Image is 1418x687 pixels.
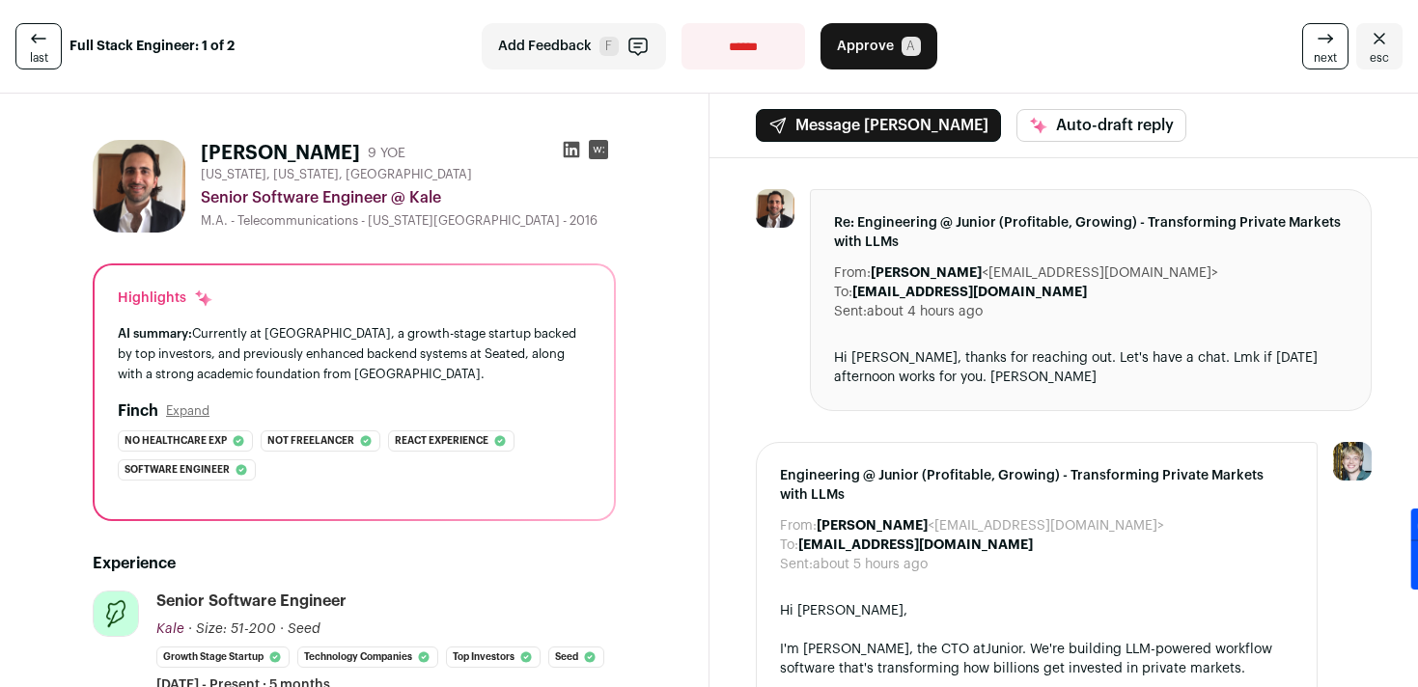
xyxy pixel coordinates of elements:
div: Currently at [GEOGRAPHIC_DATA], a growth-stage startup backed by top investors, and previously en... [118,323,591,384]
li: Top Investors [446,646,541,668]
h2: Experience [93,552,616,575]
button: Message [PERSON_NAME] [756,109,1001,142]
h2: Finch [118,399,158,423]
b: [EMAIL_ADDRESS][DOMAIN_NAME] [798,538,1033,552]
div: 9 YOE [368,144,405,163]
button: Auto-draft reply [1016,109,1186,142]
img: 6494470-medium_jpg [1333,442,1372,481]
span: React experience [395,431,488,451]
li: Technology Companies [297,646,438,668]
dt: To: [780,536,798,555]
dt: To: [834,283,852,302]
img: 91b49d81b78343cfca21e00a1ac604305cf0834125c1201a49d387e77a66b86d.jpg [94,591,138,636]
b: [EMAIL_ADDRESS][DOMAIN_NAME] [852,286,1087,299]
li: Growth Stage Startup [156,646,290,668]
span: next [1314,50,1337,66]
dt: From: [780,516,817,536]
span: Seed [288,622,320,636]
span: Not freelancer [267,431,354,451]
span: Software engineer [125,460,230,480]
span: Approve [837,37,894,56]
a: last [15,23,62,69]
span: last [30,50,48,66]
dt: Sent: [834,302,867,321]
strong: Full Stack Engineer: 1 of 2 [70,37,235,56]
img: 90e313d12b1f1ce0da6fcba98583687fdc1571ea4c3f0cfc3375215552e3b1ec.jpg [93,140,185,233]
span: · Size: 51-200 [188,622,276,636]
b: [PERSON_NAME] [871,266,982,280]
dt: Sent: [780,555,813,574]
button: Approve A [820,23,937,69]
div: Highlights [118,289,213,308]
span: Re: Engineering @ Junior (Profitable, Growing) - Transforming Private Markets with LLMs [834,213,1348,252]
span: F [599,37,619,56]
button: Add Feedback F [482,23,666,69]
dd: about 4 hours ago [867,302,983,321]
div: Senior Software Engineer @ Kale [201,186,616,209]
span: AI summary: [118,327,192,340]
div: M.A. - Telecommunications - [US_STATE][GEOGRAPHIC_DATA] - 2016 [201,213,616,229]
span: Add Feedback [498,37,592,56]
a: next [1302,23,1348,69]
span: Engineering @ Junior (Profitable, Growing) - Transforming Private Markets with LLMs [780,466,1294,505]
span: · [280,619,284,639]
div: Senior Software Engineer [156,591,347,612]
dd: about 5 hours ago [813,555,928,574]
b: [PERSON_NAME] [817,519,928,533]
div: Hi [PERSON_NAME], thanks for reaching out. Let's have a chat. Lmk if [DATE] afternoon works for y... [834,348,1348,387]
img: 90e313d12b1f1ce0da6fcba98583687fdc1571ea4c3f0cfc3375215552e3b1ec.jpg [756,189,794,228]
dd: <[EMAIL_ADDRESS][DOMAIN_NAME]> [871,263,1218,283]
div: I'm [PERSON_NAME], the CTO at . We're building LLM-powered workflow software that's transforming ... [780,640,1294,678]
dt: From: [834,263,871,283]
dd: <[EMAIL_ADDRESS][DOMAIN_NAME]> [817,516,1164,536]
span: esc [1370,50,1389,66]
h1: [PERSON_NAME] [201,140,360,167]
span: Kale [156,622,184,636]
li: Seed [548,646,604,668]
span: [US_STATE], [US_STATE], [GEOGRAPHIC_DATA] [201,167,472,182]
span: No healthcare exp [125,431,227,451]
div: Hi [PERSON_NAME], [780,601,1294,620]
button: Expand [166,403,209,419]
span: A [902,37,921,56]
a: Junior [986,643,1022,656]
a: Close [1356,23,1403,69]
